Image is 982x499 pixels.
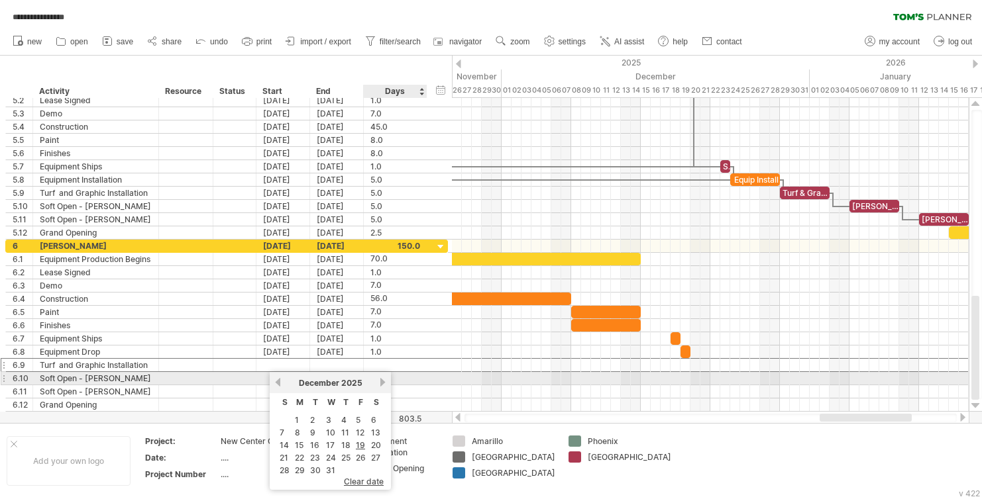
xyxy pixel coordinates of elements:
[40,107,152,120] div: Demo
[472,435,555,447] div: Amarillo
[310,213,364,226] div: [DATE]
[325,439,336,451] a: 17
[13,134,32,146] div: 5.5
[13,147,32,159] div: 5.6
[13,293,32,305] div: 6.4
[340,414,348,426] a: 4
[370,414,378,426] a: 6
[909,83,919,97] div: Sunday, 11 January 2026
[340,426,351,439] a: 11
[309,451,321,464] a: 23
[13,213,32,226] div: 5.11
[310,240,364,252] div: [DATE]
[145,469,218,480] div: Project Number
[256,120,310,133] div: [DATE]
[859,83,869,97] div: Tuesday, 6 January 2026
[310,147,364,159] div: [DATE]
[310,107,364,120] div: [DATE]
[770,83,780,97] div: Sunday, 28 December 2025
[256,293,310,305] div: [DATE]
[256,306,310,318] div: [DATE]
[343,397,349,407] span: Thursday
[256,134,310,146] div: [DATE]
[370,345,420,358] div: 1.0
[655,33,692,50] a: help
[561,83,571,97] div: Sunday, 7 December 2025
[40,120,152,133] div: Construction
[310,332,364,345] div: [DATE]
[370,426,382,439] a: 13
[13,332,32,345] div: 6.7
[370,200,420,212] div: 5.0
[596,33,648,50] a: AI assist
[309,439,321,451] a: 16
[879,37,920,46] span: my account
[13,120,32,133] div: 5.4
[780,187,830,199] div: Turf & Graphics
[325,426,337,439] a: 10
[355,414,362,426] a: 5
[452,83,462,97] div: Wednesday, 26 November 2025
[325,464,337,476] a: 31
[310,266,364,279] div: [DATE]
[716,37,742,46] span: contact
[370,319,420,332] div: 7.0
[145,452,218,463] div: Date:
[698,33,746,50] a: contact
[899,83,909,97] div: Saturday, 10 January 2026
[949,83,959,97] div: Thursday, 15 January 2026
[13,200,32,212] div: 5.10
[325,414,333,426] a: 3
[239,33,276,50] a: print
[370,213,420,226] div: 5.0
[40,213,152,226] div: Soft Open - [PERSON_NAME]
[210,37,228,46] span: undo
[52,33,92,50] a: open
[673,37,688,46] span: help
[39,85,151,98] div: Activity
[282,33,355,50] a: import / export
[710,83,720,97] div: Monday, 22 December 2025
[591,83,601,97] div: Wednesday, 10 December 2025
[310,319,364,332] div: [DATE]
[300,37,351,46] span: import / export
[262,85,302,98] div: Start
[449,37,482,46] span: navigator
[27,37,42,46] span: new
[165,85,205,98] div: Resource
[820,83,830,97] div: Friday, 2 January 2026
[299,378,339,388] span: December
[889,83,899,97] div: Friday, 9 January 2026
[370,279,420,292] div: 7.0
[256,107,310,120] div: [DATE]
[370,226,420,239] div: 2.5
[13,94,32,107] div: 5.2
[294,464,306,476] a: 29
[492,33,533,50] a: zoom
[325,451,337,464] a: 24
[370,120,420,133] div: 45.0
[581,83,591,97] div: Tuesday, 9 December 2025
[256,253,310,265] div: [DATE]
[492,83,502,97] div: Sunday, 30 November 2025
[510,37,529,46] span: zoom
[462,83,472,97] div: Thursday, 27 November 2025
[40,345,152,358] div: Equipment Drop
[948,37,972,46] span: log out
[355,451,367,464] a: 26
[358,397,363,407] span: Friday
[310,160,364,173] div: [DATE]
[144,33,186,50] a: share
[40,398,152,411] div: Grand Opening
[482,83,492,97] div: Saturday, 29 November 2025
[70,37,88,46] span: open
[278,451,290,464] a: 21
[541,83,551,97] div: Friday, 5 December 2025
[611,83,621,97] div: Friday, 12 December 2025
[959,488,980,498] div: v 422
[13,359,32,371] div: 6.9
[370,293,420,305] div: 56.0
[631,83,641,97] div: Sunday, 14 December 2025
[13,279,32,292] div: 6.3
[531,83,541,97] div: Thursday, 4 December 2025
